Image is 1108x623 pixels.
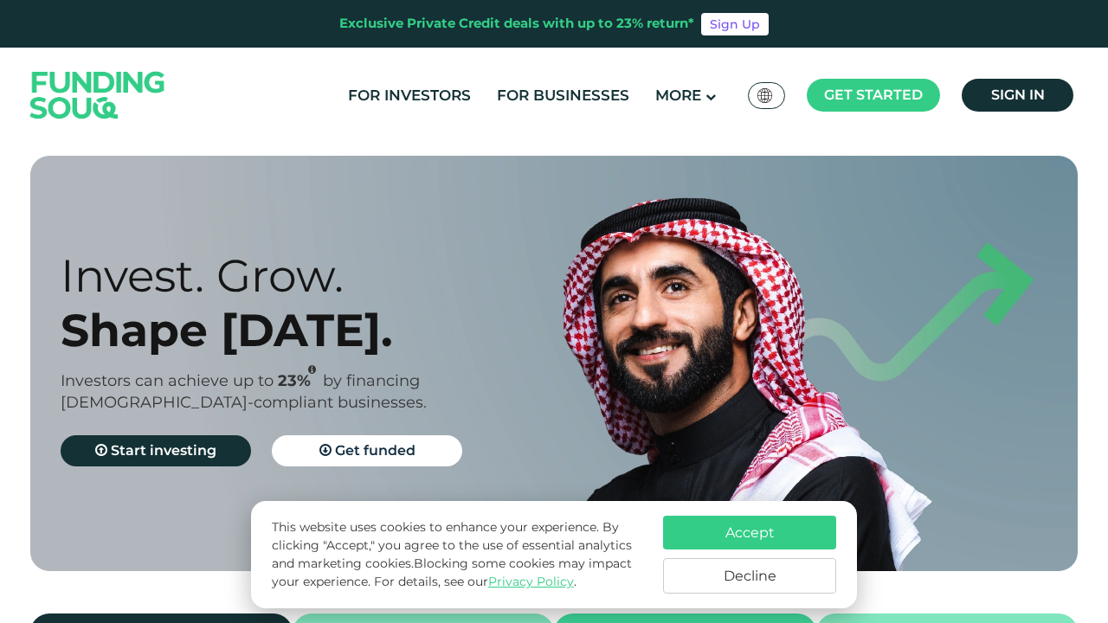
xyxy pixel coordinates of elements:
img: SA Flag [757,88,773,103]
span: Sign in [991,87,1045,103]
span: Start investing [111,442,216,459]
span: by financing [DEMOGRAPHIC_DATA]-compliant businesses. [61,371,427,412]
span: Blocking some cookies may impact your experience. [272,556,632,589]
span: For details, see our . [374,574,577,589]
img: Logo [13,51,183,138]
div: Exclusive Private Credit deals with up to 23% return* [339,14,694,34]
i: 23% IRR (expected) ~ 15% Net yield (expected) [308,365,316,375]
div: Shape [DATE]. [61,303,584,357]
a: For Investors [344,81,475,110]
a: Sign Up [701,13,769,35]
a: For Businesses [493,81,634,110]
a: Get funded [272,435,462,466]
button: Accept [663,516,836,549]
p: This website uses cookies to enhance your experience. By clicking "Accept," you agree to the use ... [272,518,646,591]
span: Get started [824,87,923,103]
span: Get funded [335,442,415,459]
span: More [655,87,701,104]
button: Decline [663,558,836,594]
span: 23% [278,371,323,390]
a: Privacy Policy [488,574,574,589]
div: Invest. Grow. [61,248,584,303]
span: Investors can achieve up to [61,371,274,390]
a: Sign in [962,79,1073,112]
a: Start investing [61,435,251,466]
